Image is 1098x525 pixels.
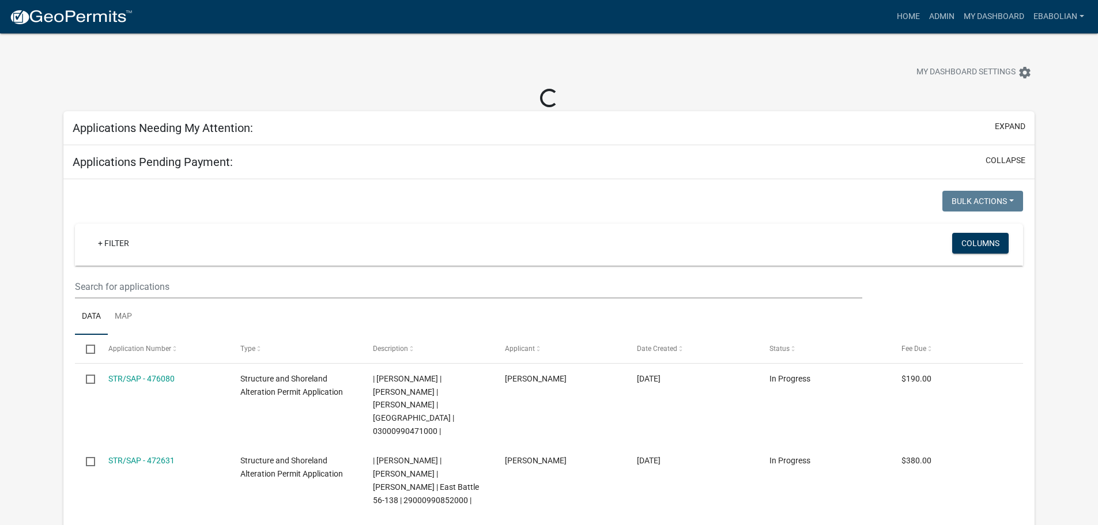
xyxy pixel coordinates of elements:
span: Applicant [505,345,535,353]
span: | Eric Babolian | SHANNON BODE | DARREN BODE | East Battle 56-138 | 29000990852000 | [373,456,479,504]
datatable-header-cell: Application Number [97,335,229,362]
span: Status [769,345,790,353]
span: 09/02/2025 [637,456,661,465]
button: Columns [952,233,1009,254]
button: collapse [986,154,1025,167]
datatable-header-cell: Description [361,335,493,362]
span: Matt S Hoen [505,456,567,465]
datatable-header-cell: Type [229,335,361,362]
span: $380.00 [901,456,931,465]
datatable-header-cell: Fee Due [891,335,1022,362]
span: Application Number [108,345,171,353]
span: $190.00 [901,374,931,383]
a: ebabolian [1029,6,1089,28]
h5: Applications Pending Payment: [73,155,233,169]
input: Search for applications [75,275,862,299]
datatable-header-cell: Date Created [626,335,758,362]
a: Data [75,299,108,335]
span: Description [373,345,408,353]
span: Structure and Shoreland Alteration Permit Application [240,374,343,396]
span: In Progress [769,456,810,465]
span: Type [240,345,255,353]
span: My Dashboard Settings [916,66,1016,80]
span: Fee Due [901,345,926,353]
span: 09/09/2025 [637,374,661,383]
datatable-header-cell: Status [759,335,891,362]
span: | Elizabeth Plaster | JOSHUA T OHMANN | TIERRA T OHMANN | Otter Tail River | 03000990471000 | [373,374,454,436]
a: Home [892,6,925,28]
a: Admin [925,6,959,28]
a: STR/SAP - 472631 [108,456,175,465]
a: My Dashboard [959,6,1029,28]
button: Bulk Actions [942,191,1023,211]
a: + Filter [89,233,138,254]
span: Joshua Thomas Ohman [505,374,567,383]
i: settings [1018,66,1032,80]
a: STR/SAP - 476080 [108,374,175,383]
button: expand [995,120,1025,133]
datatable-header-cell: Select [75,335,97,362]
span: In Progress [769,374,810,383]
span: Structure and Shoreland Alteration Permit Application [240,456,343,478]
datatable-header-cell: Applicant [494,335,626,362]
a: Map [108,299,139,335]
h5: Applications Needing My Attention: [73,121,253,135]
span: Date Created [637,345,677,353]
button: My Dashboard Settingssettings [907,61,1041,84]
